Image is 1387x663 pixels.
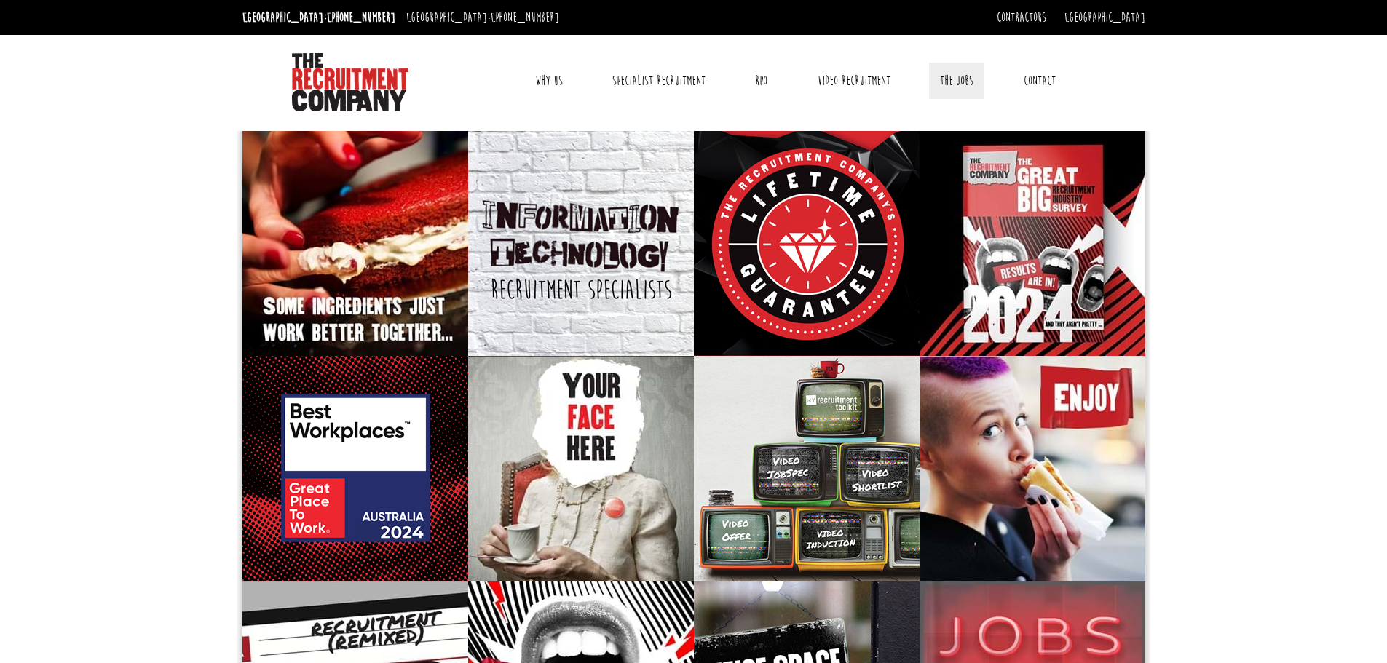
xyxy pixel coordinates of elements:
a: RPO [744,63,778,99]
li: [GEOGRAPHIC_DATA]: [239,6,399,29]
a: [PHONE_NUMBER] [491,9,559,25]
a: The Jobs [929,63,984,99]
a: Video Recruitment [807,63,901,99]
a: [PHONE_NUMBER] [327,9,395,25]
img: The Recruitment Company [292,53,408,111]
a: [GEOGRAPHIC_DATA] [1064,9,1145,25]
a: Contact [1013,63,1067,99]
li: [GEOGRAPHIC_DATA]: [403,6,563,29]
a: Specialist Recruitment [601,63,716,99]
a: Contractors [997,9,1046,25]
a: Why Us [524,63,574,99]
